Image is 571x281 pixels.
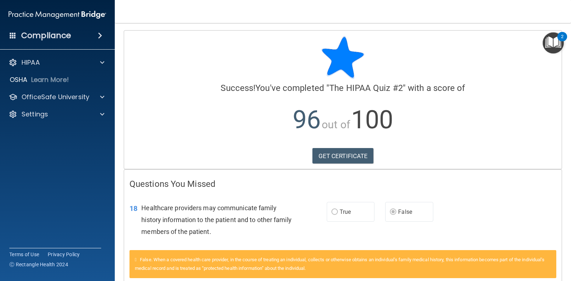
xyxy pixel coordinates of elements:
[22,93,89,101] p: OfficeSafe University
[22,58,40,67] p: HIPAA
[398,208,412,215] span: False
[322,118,350,131] span: out of
[129,83,556,93] h4: You've completed " " with a score of
[9,58,104,67] a: HIPAA
[9,8,106,22] img: PMB logo
[135,257,545,271] span: False. When a covered health care provider, in the course of treating an individual, collects or ...
[48,251,80,258] a: Privacy Policy
[129,204,137,213] span: 18
[561,37,563,46] div: 2
[21,31,71,41] h4: Compliance
[10,75,28,84] p: OSHA
[9,93,104,101] a: OfficeSafe University
[22,110,48,119] p: Settings
[293,105,321,134] span: 96
[329,83,403,93] span: The HIPAA Quiz #2
[340,208,351,215] span: True
[351,105,393,134] span: 100
[141,204,291,235] span: Healthcare providers may communicate family history information to the patient and to other famil...
[221,83,255,93] span: Success!
[312,148,374,164] a: GET CERTIFICATE
[9,110,104,119] a: Settings
[331,209,338,215] input: True
[9,261,68,268] span: Ⓒ Rectangle Health 2024
[9,251,39,258] a: Terms of Use
[31,75,69,84] p: Learn More!
[390,209,396,215] input: False
[129,179,556,189] h4: Questions You Missed
[321,36,364,79] img: blue-star-rounded.9d042014.png
[543,32,564,54] button: Open Resource Center, 2 new notifications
